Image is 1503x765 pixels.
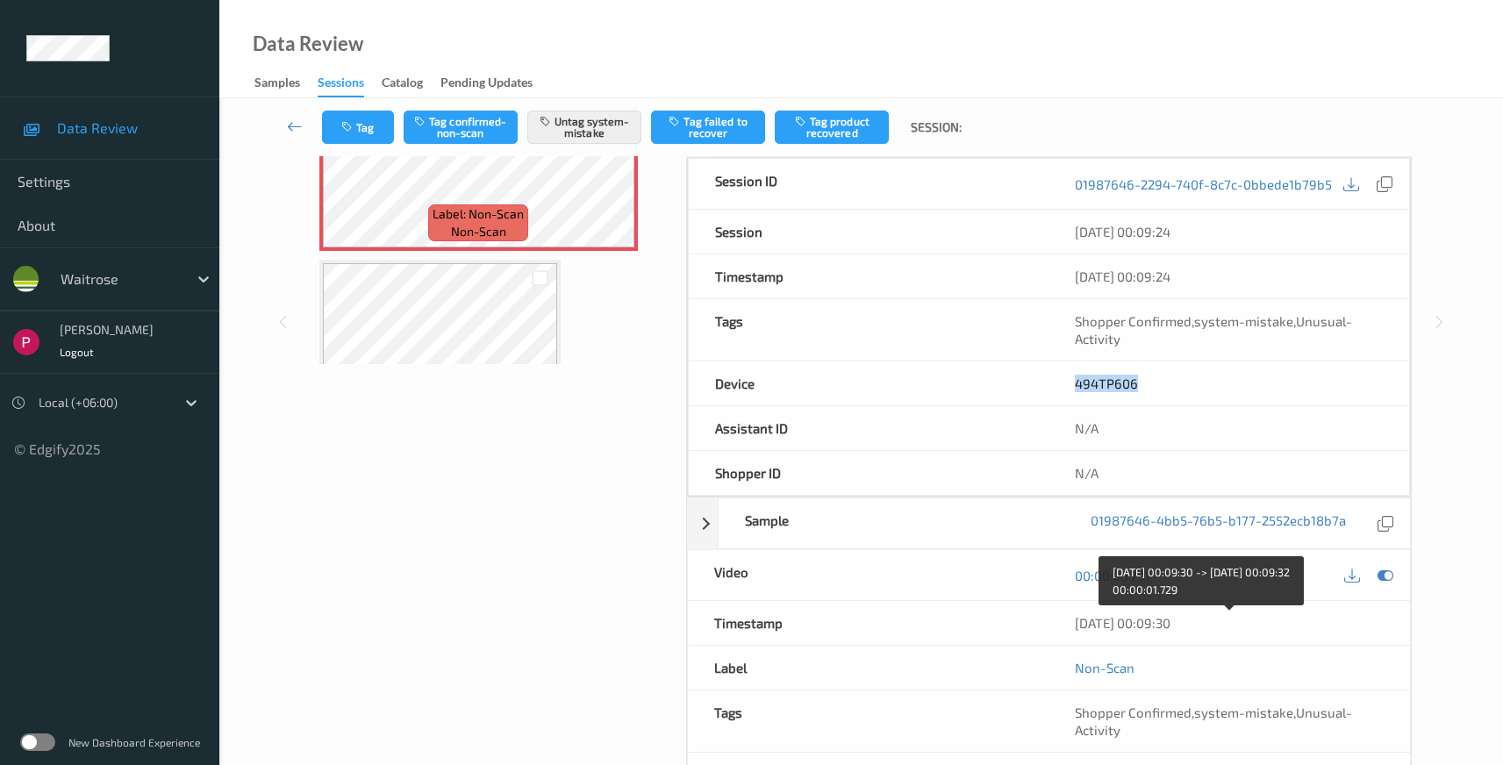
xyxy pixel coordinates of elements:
[1075,704,1352,738] span: Unusual-Activity
[1075,614,1384,632] div: [DATE] 00:09:30
[253,35,363,53] div: Data Review
[688,601,1049,645] div: Timestamp
[719,498,1064,548] div: Sample
[1075,659,1134,676] a: Non-Scan
[1075,313,1352,347] span: Unusual-Activity
[689,451,1049,495] div: Shopper ID
[318,71,382,97] a: Sessions
[687,497,1412,549] div: Sample01987646-4bb5-76b5-b177-2552ecb18b7a
[775,111,889,144] button: Tag product recovered
[689,254,1049,298] div: Timestamp
[433,205,524,223] span: Label: Non-Scan
[1075,567,1151,584] a: 00:00:05.737
[440,71,550,96] a: Pending Updates
[1075,268,1383,285] div: [DATE] 00:09:24
[318,74,364,97] div: Sessions
[382,71,440,96] a: Catalog
[1075,375,1138,391] a: 494TP606
[1075,313,1192,329] span: Shopper Confirmed
[322,111,394,144] button: Tag
[451,223,506,240] span: non-scan
[1075,223,1383,240] div: [DATE] 00:09:24
[254,74,300,96] div: Samples
[382,74,423,96] div: Catalog
[404,111,518,144] button: Tag confirmed-non-scan
[689,159,1049,209] div: Session ID
[1091,511,1346,535] a: 01987646-4bb5-76b5-b177-2552ecb18b7a
[1049,451,1409,495] div: N/A
[689,361,1049,405] div: Device
[440,74,533,96] div: Pending Updates
[1194,704,1293,720] span: system-mistake
[688,550,1049,600] div: Video
[651,111,765,144] button: Tag failed to recover
[1194,313,1293,329] span: system-mistake
[689,406,1049,450] div: Assistant ID
[1075,175,1332,193] a: 01987646-2294-740f-8c7c-0bbede1b79b5
[689,210,1049,254] div: Session
[1075,313,1352,347] span: , ,
[1075,704,1192,720] span: Shopper Confirmed
[1049,406,1409,450] div: N/A
[1075,704,1352,738] span: , ,
[527,111,641,144] button: Untag system-mistake
[688,690,1049,752] div: Tags
[689,299,1049,361] div: Tags
[254,71,318,96] a: Samples
[688,646,1049,690] div: Label
[911,118,962,136] span: Session:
